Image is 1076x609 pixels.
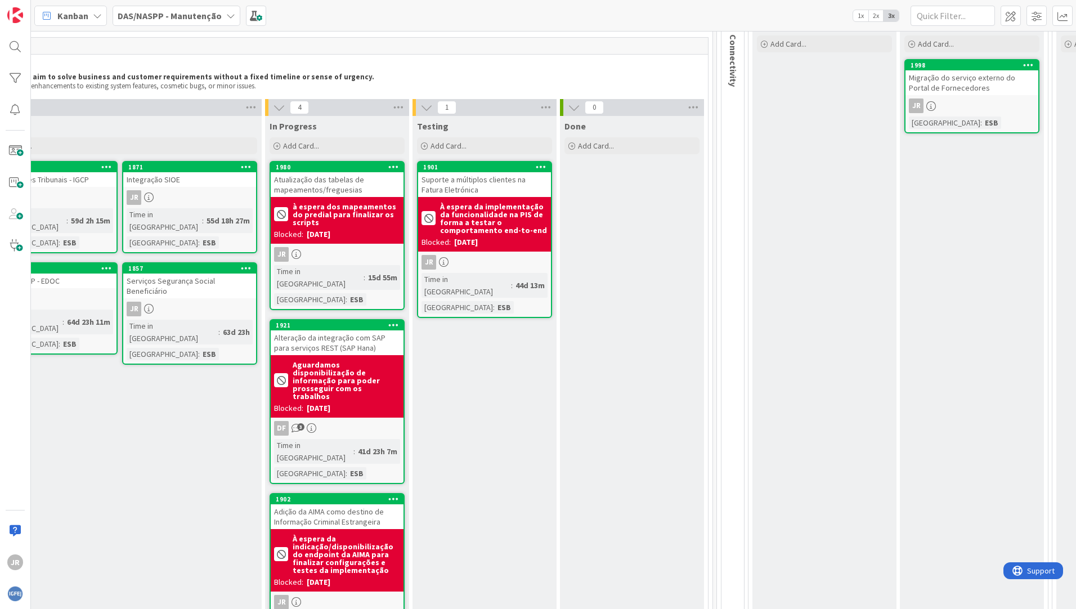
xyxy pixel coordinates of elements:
div: 1871 [128,163,256,171]
div: 1998 [911,61,1038,69]
a: 1921Alteração da integração com SAP para serviços REST (SAP Hana)Aguardamos disponibilização de i... [270,319,405,484]
span: Add Card... [431,141,467,151]
div: 41d 23h 7m [355,445,400,458]
div: 1902 [276,495,403,503]
input: Quick Filter... [911,6,995,26]
span: Testing [417,120,449,132]
div: 15d 55m [365,271,400,284]
a: 1980Atualização das tabelas de mapeamentos/freguesiasà espera dos mapeamentos do predial para fin... [270,161,405,310]
div: 1902 [271,494,403,504]
div: Blocked: [422,236,451,248]
div: JR [905,98,1038,113]
div: Time in [GEOGRAPHIC_DATA] [127,320,218,344]
div: [DATE] [307,576,330,588]
span: : [66,214,68,227]
div: [DATE] [307,402,330,414]
div: 1921 [276,321,403,329]
span: : [980,117,982,129]
div: 1857 [128,265,256,272]
div: JR [7,554,23,570]
span: Support [24,2,51,15]
div: Adição da AIMA como destino de Informação Criminal Estrangeira [271,504,403,529]
span: : [493,301,495,314]
div: [DATE] [307,229,330,240]
div: Integração SIOE [123,172,256,187]
div: 1871Integração SIOE [123,162,256,187]
div: JR [418,255,551,270]
span: Connectivity [728,34,739,87]
a: 1871Integração SIOEJRTime in [GEOGRAPHIC_DATA]:55d 18h 27m[GEOGRAPHIC_DATA]:ESB [122,161,257,253]
img: avatar [7,586,23,602]
span: : [198,236,200,249]
div: ESB [200,236,219,249]
span: Add Card... [283,141,319,151]
span: 3x [884,10,899,21]
div: Time in [GEOGRAPHIC_DATA] [274,265,364,290]
span: : [198,348,200,360]
div: 1857 [123,263,256,274]
div: JR [127,302,141,316]
div: Blocked: [274,229,303,240]
div: 1980 [276,163,403,171]
div: 44d 13m [513,279,548,292]
div: 59d 2h 15m [68,214,113,227]
div: JR [123,190,256,205]
div: Blocked: [274,402,303,414]
span: Kanban [57,9,88,23]
b: Aguardamos disponibilização de informação para poder prosseguir com os trabalhos [293,361,400,400]
span: Add Card... [770,39,806,49]
div: JR [909,98,923,113]
div: Time in [GEOGRAPHIC_DATA] [127,208,202,233]
div: 1921 [271,320,403,330]
b: À espera da indicação/disponibilização do endpoint da AIMA para finalizar configurações e testes ... [293,535,400,574]
div: [GEOGRAPHIC_DATA] [909,117,980,129]
div: JR [274,247,289,262]
span: : [346,293,347,306]
span: 2x [868,10,884,21]
div: 1980 [271,162,403,172]
div: Atualização das tabelas de mapeamentos/freguesias [271,172,403,197]
div: Time in [GEOGRAPHIC_DATA] [422,273,511,298]
div: DF [274,421,289,436]
div: JR [422,255,436,270]
a: 1857Serviços Segurança Social BeneficiárioJRTime in [GEOGRAPHIC_DATA]:63d 23h[GEOGRAPHIC_DATA]:ESB [122,262,257,365]
div: ESB [347,467,366,480]
b: À espera da implementação da funcionalidade na PIS de forma a testar o comportamento end-to-end [440,203,548,234]
span: 1 [437,101,456,114]
span: 3 [297,423,304,431]
span: : [59,236,60,249]
span: : [353,445,355,458]
div: 1901 [418,162,551,172]
div: Blocked: [274,576,303,588]
a: 1998Migração do serviço externo do Portal de FornecedoresJR[GEOGRAPHIC_DATA]:ESB [904,59,1039,133]
img: Visit kanbanzone.com [7,7,23,23]
div: ESB [982,117,1001,129]
div: [GEOGRAPHIC_DATA] [274,293,346,306]
span: 0 [585,101,604,114]
div: ESB [200,348,219,360]
span: In Progress [270,120,317,132]
span: : [59,338,60,350]
span: Add Card... [578,141,614,151]
div: [GEOGRAPHIC_DATA] [127,348,198,360]
div: [DATE] [454,236,478,248]
div: 1980Atualização das tabelas de mapeamentos/freguesias [271,162,403,197]
div: Migração do serviço externo do Portal de Fornecedores [905,70,1038,95]
span: : [364,271,365,284]
div: 1871 [123,162,256,172]
div: Alteração da integração com SAP para serviços REST (SAP Hana) [271,330,403,355]
div: 1998 [905,60,1038,70]
span: : [511,279,513,292]
span: 4 [290,101,309,114]
span: : [202,214,204,227]
div: 1857Serviços Segurança Social Beneficiário [123,263,256,298]
div: 1901Suporte a múltiplos clientes na Fatura Eletrónica [418,162,551,197]
div: JR [127,190,141,205]
div: ESB [347,293,366,306]
div: ESB [60,338,79,350]
div: [GEOGRAPHIC_DATA] [274,467,346,480]
div: 1921Alteração da integração com SAP para serviços REST (SAP Hana) [271,320,403,355]
a: 1901Suporte a múltiplos clientes na Fatura EletrónicaÀ espera da implementação da funcionalidade ... [417,161,552,318]
div: DF [271,421,403,436]
div: Suporte a múltiplos clientes na Fatura Eletrónica [418,172,551,197]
